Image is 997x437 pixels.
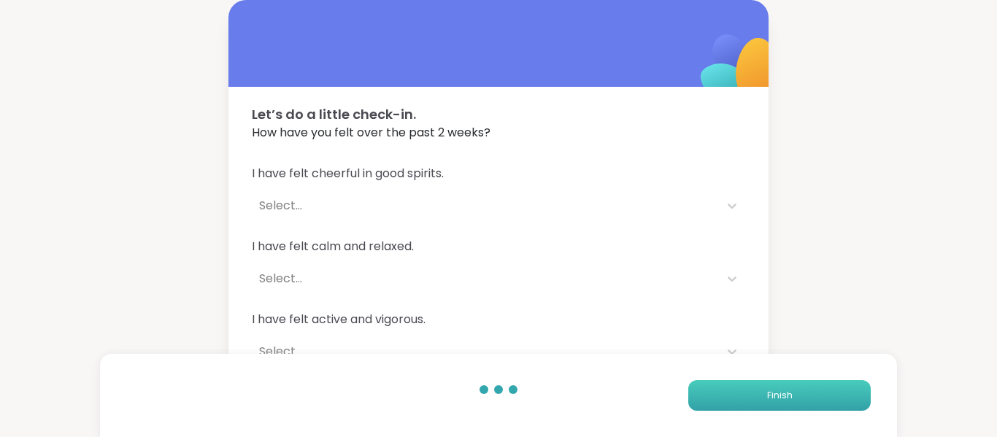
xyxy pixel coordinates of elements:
div: Select... [259,197,712,214]
span: Let’s do a little check-in. [252,104,745,124]
div: Select... [259,270,712,287]
div: Select... [259,343,712,360]
span: I have felt calm and relaxed. [252,238,745,255]
span: I have felt active and vigorous. [252,311,745,328]
span: Finish [767,389,793,402]
span: How have you felt over the past 2 weeks? [252,124,745,142]
button: Finish [688,380,871,411]
span: I have felt cheerful in good spirits. [252,165,745,182]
